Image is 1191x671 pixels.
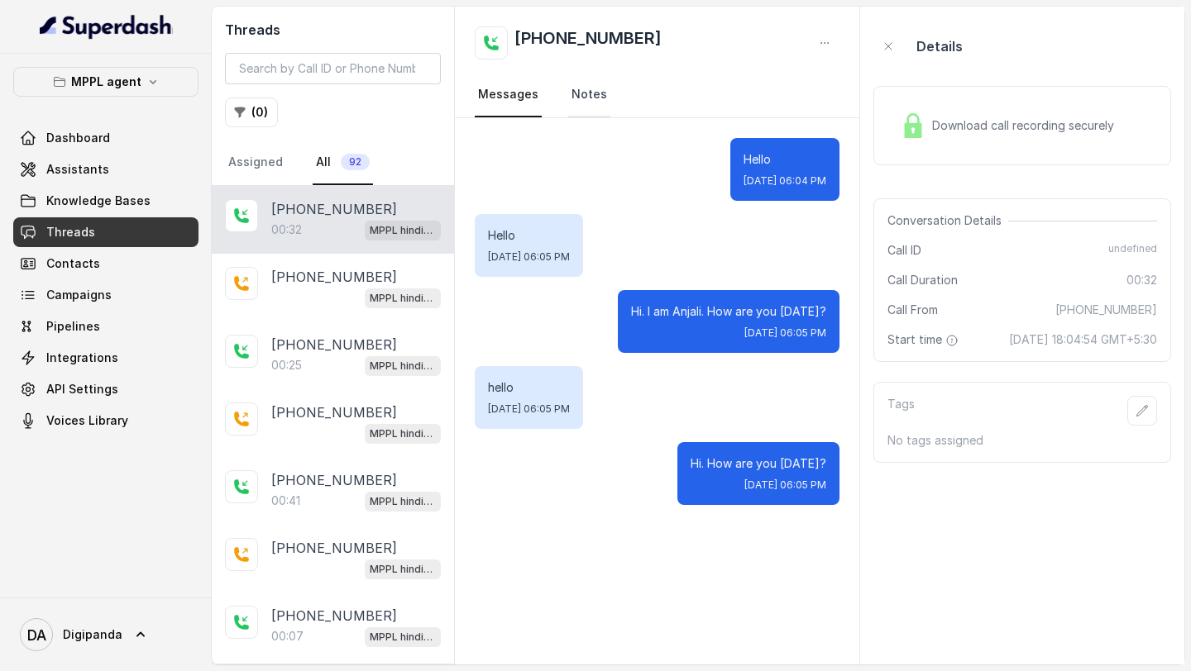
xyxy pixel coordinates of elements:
p: No tags assigned [887,432,1157,449]
span: Download call recording securely [932,117,1121,134]
img: Lock Icon [901,113,926,138]
a: Threads [13,217,198,247]
p: [PHONE_NUMBER] [271,606,397,626]
p: hello [488,379,570,396]
span: Pipelines [46,318,100,335]
nav: Tabs [475,73,839,117]
p: [PHONE_NUMBER] [271,199,397,219]
a: Contacts [13,249,198,278]
span: Start time [887,331,962,348]
p: [PHONE_NUMBER] [271,470,397,490]
p: Hello [488,227,570,244]
span: Contacts [46,255,100,272]
input: Search by Call ID or Phone Number [225,53,441,84]
p: Hi. I am Anjali. How are you [DATE]? [631,303,826,320]
span: undefined [1108,242,1157,259]
p: MPPL hindi-english assistant [370,561,436,578]
span: Voices Library [46,412,128,429]
text: DA [27,626,46,644]
p: MPPL hindi-english assistant [370,629,436,645]
nav: Tabs [225,140,441,185]
p: Tags [887,396,915,426]
p: [PHONE_NUMBER] [271,267,397,287]
span: 92 [341,154,370,170]
span: [DATE] 06:05 PM [744,326,826,340]
p: MPPL hindi-english assistant [370,222,436,239]
p: MPPL hindi-english assistant [370,493,436,510]
a: Knowledge Bases [13,186,198,216]
p: MPPL hindi-english assistant [370,358,436,374]
p: Hi. How are you [DATE]? [691,455,826,472]
p: 00:32 [271,221,302,238]
h2: [PHONE_NUMBER] [514,26,662,59]
img: light.svg [40,13,173,40]
span: API Settings [46,381,118,397]
a: Voices Library [13,406,198,435]
span: [DATE] 06:05 PM [744,478,826,492]
a: Assigned [225,140,286,185]
span: Knowledge Bases [46,193,151,209]
a: Messages [475,73,542,117]
p: 00:25 [271,357,302,374]
span: Dashboard [46,130,110,146]
p: Hello [744,151,826,168]
span: [DATE] 18:04:54 GMT+5:30 [1009,331,1157,348]
button: (0) [225,98,278,127]
span: Call From [887,302,938,318]
a: All92 [313,140,373,185]
p: 00:07 [271,628,304,645]
span: Campaigns [46,287,112,303]
p: 00:41 [271,493,300,509]
a: Digipanda [13,612,198,658]
span: Digipanda [63,626,122,643]
a: Dashboard [13,123,198,153]
p: MPPL hindi-english assistant [370,290,436,307]
span: 00:32 [1126,272,1157,288]
p: [PHONE_NUMBER] [271,335,397,355]
span: Conversation Details [887,212,1008,229]
a: Integrations [13,343,198,373]
span: Call ID [887,242,921,259]
span: [PHONE_NUMBER] [1055,302,1157,318]
p: [PHONE_NUMBER] [271,402,397,422]
span: [DATE] 06:05 PM [488,250,570,264]
button: MPPL agent [13,67,198,97]
span: Threads [46,224,95,240]
span: [DATE] 06:04 PM [744,174,826,188]
a: Assistants [13,155,198,184]
p: MPPL hindi-english assistant [370,426,436,442]
span: Assistants [46,161,109,178]
a: API Settings [13,374,198,404]
h2: Threads [225,20,441,40]
p: [PHONE_NUMBER] [271,538,397,558]
span: Integrations [46,350,118,366]
span: [DATE] 06:05 PM [488,402,570,416]
a: Campaigns [13,280,198,310]
a: Notes [568,73,610,117]
p: Details [916,36,963,56]
a: Pipelines [13,312,198,341]
p: MPPL agent [71,72,141,92]
span: Call Duration [887,272,958,288]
